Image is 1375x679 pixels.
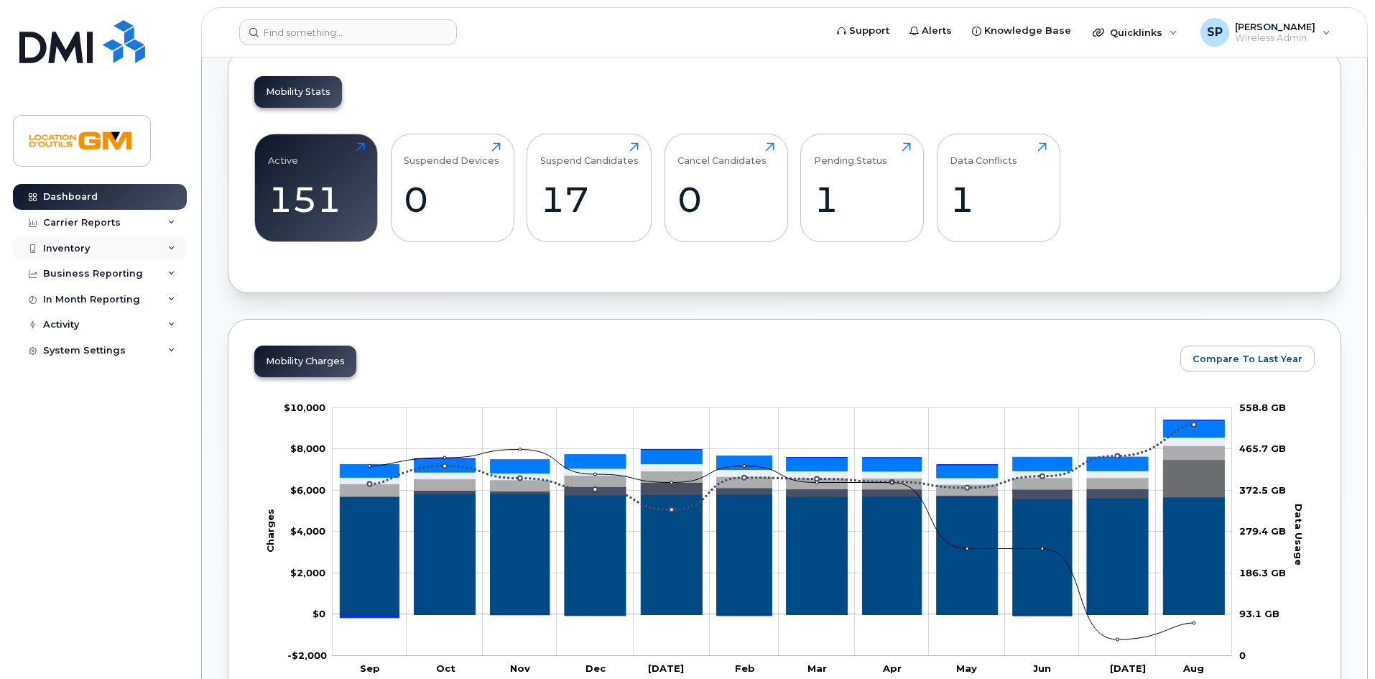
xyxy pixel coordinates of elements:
[1239,484,1286,496] tspan: 372.5 GB
[540,142,639,166] div: Suspend Candidates
[290,443,325,454] tspan: $8,000
[1110,27,1162,38] span: Quicklinks
[827,17,899,45] a: Support
[268,142,365,234] a: Active151
[290,525,325,537] tspan: $4,000
[962,17,1081,45] a: Knowledge Base
[1180,346,1315,371] button: Compare To Last Year
[807,662,827,674] tspan: Mar
[404,178,501,221] div: 0
[404,142,501,234] a: Suspended Devices0
[290,443,325,454] g: $0
[540,178,639,221] div: 17
[287,650,327,661] g: $0
[1235,32,1315,44] span: Wireless Admin
[360,662,380,674] tspan: Sep
[1182,662,1204,674] tspan: Aug
[956,662,977,674] tspan: May
[1239,443,1286,454] tspan: 465.7 GB
[735,662,755,674] tspan: Feb
[882,662,902,674] tspan: Apr
[984,24,1071,38] span: Knowledge Base
[268,178,365,221] div: 151
[1033,662,1051,674] tspan: Jun
[510,662,530,674] tspan: Nov
[1293,504,1305,565] tspan: Data Usage
[290,567,325,578] tspan: $2,000
[648,662,684,674] tspan: [DATE]
[814,142,887,166] div: Pending Status
[814,142,911,234] a: Pending Status1
[1239,608,1279,619] tspan: 93.1 GB
[340,420,1224,618] g: Credits
[436,662,455,674] tspan: Oct
[290,567,325,578] g: $0
[1239,402,1286,413] tspan: 558.8 GB
[677,178,774,221] div: 0
[1239,650,1246,661] tspan: 0
[404,142,499,166] div: Suspended Devices
[239,19,457,45] input: Find something...
[290,525,325,537] g: $0
[950,178,1047,221] div: 1
[284,402,325,413] g: $0
[1110,662,1146,674] tspan: [DATE]
[287,650,327,661] tspan: -$2,000
[540,142,639,234] a: Suspend Candidates17
[1239,567,1286,578] tspan: 186.3 GB
[284,402,325,413] tspan: $10,000
[814,178,911,221] div: 1
[585,662,606,674] tspan: Dec
[950,142,1047,234] a: Data Conflicts1
[1239,525,1286,537] tspan: 279.4 GB
[1190,18,1341,47] div: Sumit Patel
[1207,24,1223,41] span: SP
[1193,352,1302,366] span: Compare To Last Year
[950,142,1017,166] div: Data Conflicts
[1235,21,1315,32] span: [PERSON_NAME]
[268,142,298,166] div: Active
[340,445,1224,496] g: Features
[290,484,325,496] g: $0
[677,142,767,166] div: Cancel Candidates
[340,460,1224,497] g: Cancellation
[340,494,1224,615] g: Rate Plan
[312,608,325,619] tspan: $0
[264,509,276,553] tspan: Charges
[1083,18,1187,47] div: Quicklinks
[922,24,952,38] span: Alerts
[899,17,962,45] a: Alerts
[677,142,774,234] a: Cancel Candidates0
[290,484,325,496] tspan: $6,000
[849,24,889,38] span: Support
